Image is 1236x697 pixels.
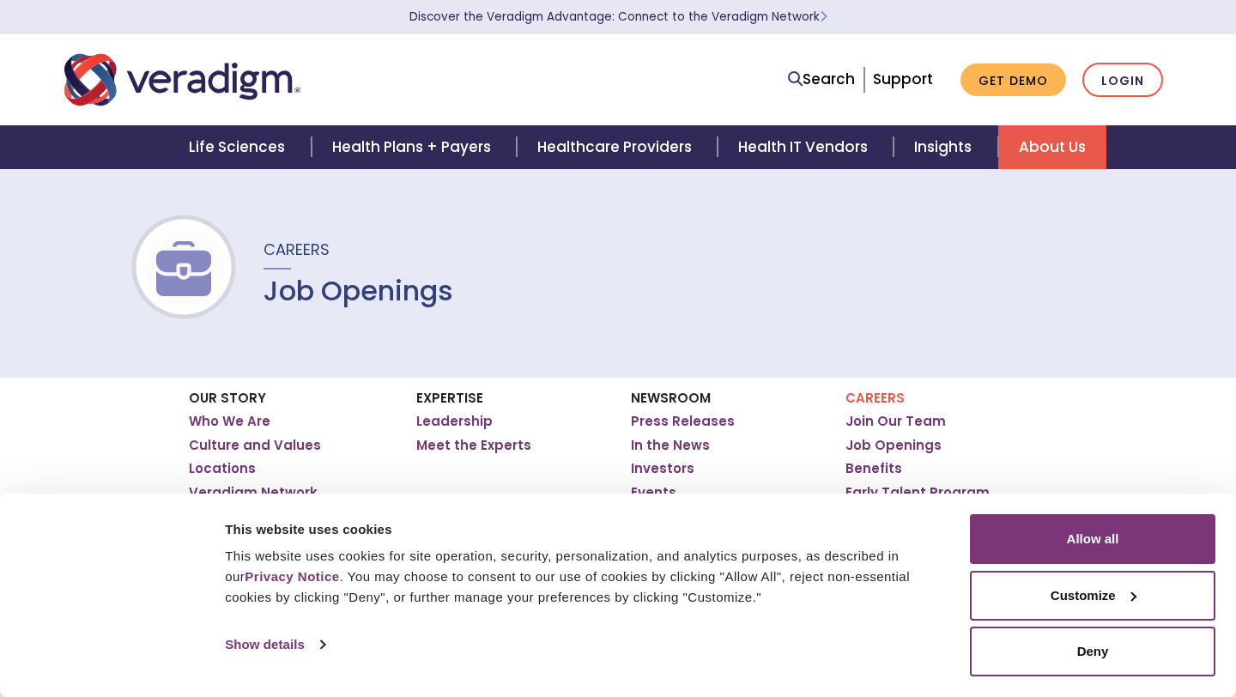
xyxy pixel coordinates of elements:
a: Health IT Vendors [718,125,894,169]
div: This website uses cookies for site operation, security, personalization, and analytics purposes, ... [225,546,950,608]
div: This website uses cookies [225,519,950,540]
a: Who We Are [189,413,270,430]
button: Deny [970,627,1215,676]
h1: Job Openings [264,275,453,307]
span: Learn More [820,9,827,25]
a: Health Plans + Payers [312,125,517,169]
a: In the News [631,437,710,454]
a: Get Demo [960,64,1066,97]
a: Insights [894,125,997,169]
button: Allow all [970,514,1215,564]
a: Veradigm Network [189,484,318,501]
a: Search [788,68,855,91]
a: Healthcare Providers [517,125,718,169]
span: Careers [264,239,330,260]
a: Locations [189,460,256,477]
a: Login [1082,63,1163,98]
a: Discover the Veradigm Advantage: Connect to the Veradigm NetworkLearn More [409,9,827,25]
a: Life Sciences [168,125,311,169]
a: Privacy Notice [245,569,339,584]
a: Press Releases [631,413,735,430]
img: Veradigm logo [64,52,300,108]
a: Support [873,69,933,89]
a: Job Openings [845,437,942,454]
a: Show details [225,632,324,658]
a: Leadership [416,413,493,430]
a: Investors [631,460,694,477]
a: Benefits [845,460,902,477]
a: Early Talent Program [845,484,990,501]
a: About Us [998,125,1106,169]
button: Customize [970,571,1215,621]
a: Events [631,484,676,501]
a: Join Our Team [845,413,946,430]
a: Culture and Values [189,437,321,454]
a: Meet the Experts [416,437,531,454]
